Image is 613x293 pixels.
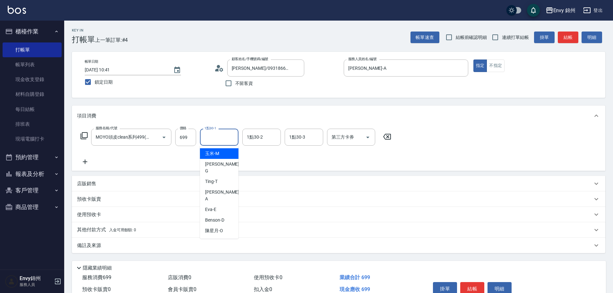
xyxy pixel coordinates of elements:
span: 扣入金 0 [254,286,272,292]
a: 排班表 [3,117,62,132]
button: 商品管理 [3,199,62,215]
label: 價格 [180,126,186,131]
button: Choose date, selected date is 2025-08-20 [169,62,185,78]
span: 連續打單結帳 [502,34,529,41]
label: 服務人員姓名/編號 [348,57,376,61]
label: 1點30-1 [204,126,216,131]
button: 帳單速查 [410,32,439,43]
span: Benson -D [205,217,224,224]
p: 使用預收卡 [77,211,101,218]
span: 入金可用餘額: 0 [109,228,136,232]
p: 隱藏業績明細 [83,265,112,271]
a: 現場電腦打卡 [3,132,62,146]
button: 明細 [582,32,602,43]
button: 預約管理 [3,149,62,166]
a: 每日結帳 [3,102,62,117]
button: 掛單 [534,32,555,43]
button: 客戶管理 [3,182,62,199]
div: 項目消費 [72,105,605,126]
span: 預收卡販賣 0 [82,286,111,292]
img: Logo [8,6,26,14]
button: save [527,4,540,17]
button: Open [363,132,373,142]
a: 現金收支登錄 [3,72,62,87]
a: 打帳單 [3,42,62,57]
span: Ting -T [205,178,218,185]
div: 其他付款方式入金可用餘額: 0 [72,222,605,238]
div: 使用預收卡 [72,207,605,222]
span: 鎖定日期 [95,79,113,86]
span: 結帳前確認明細 [456,34,487,41]
img: Person [5,275,18,288]
button: 報表及分析 [3,166,62,182]
h5: Envy錦州 [20,275,52,282]
p: 服務人員 [20,282,52,288]
p: 備註及來源 [77,242,101,249]
span: 店販消費 0 [168,274,191,280]
button: 登出 [581,5,605,16]
div: 預收卡販賣 [72,191,605,207]
span: [PERSON_NAME] -A [205,189,240,202]
span: 服務消費 699 [82,274,111,280]
span: 現金應收 699 [340,286,370,292]
button: 不指定 [487,60,505,72]
span: Eva -E [205,206,216,213]
label: 顧客姓名/手機號碼/編號 [232,57,268,61]
a: 材料自購登錄 [3,87,62,102]
span: 上一筆訂單:#4 [95,36,128,44]
span: 使用預收卡 0 [254,274,282,280]
p: 預收卡販賣 [77,196,101,203]
span: 陳星月 -O [205,227,223,234]
h2: Key In [72,28,95,32]
label: 帳單日期 [85,59,98,64]
p: 店販銷售 [77,180,96,187]
div: 備註及來源 [72,238,605,253]
button: Envy 錦州 [543,4,578,17]
div: 店販銷售 [72,176,605,191]
span: 會員卡販賣 0 [168,286,196,292]
button: 結帳 [558,32,578,43]
button: 指定 [473,60,487,72]
button: 櫃檯作業 [3,23,62,40]
a: 帳單列表 [3,57,62,72]
button: Open [159,132,169,142]
label: 服務名稱/代號 [96,126,117,131]
span: 業績合計 699 [340,274,370,280]
input: YYYY/MM/DD hh:mm [85,65,167,75]
span: [PERSON_NAME] -G [205,161,240,174]
h3: 打帳單 [72,35,95,44]
span: 不留客資 [235,80,253,87]
p: 項目消費 [77,113,96,119]
p: 其他付款方式 [77,226,136,233]
span: 玉米 -M [205,150,219,157]
div: Envy 錦州 [553,6,576,14]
